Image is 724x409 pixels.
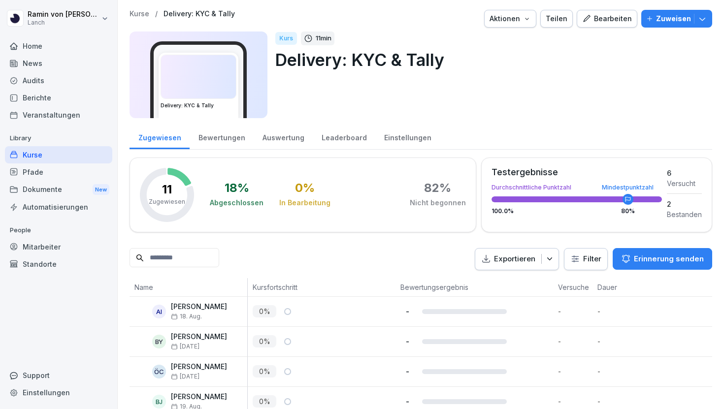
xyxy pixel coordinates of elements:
[597,306,642,316] p: -
[253,335,276,347] p: 0 %
[582,13,632,24] div: Bearbeiten
[540,10,573,28] button: Teilen
[130,10,149,18] a: Kurse
[275,32,297,45] div: Kurs
[171,343,199,350] span: [DATE]
[152,305,166,318] div: AI
[667,178,702,189] div: Versucht
[5,72,112,89] a: Audits
[130,124,190,149] a: Zugewiesen
[5,238,112,255] a: Mitarbeiter
[5,384,112,401] a: Einstellungen
[279,198,330,208] div: In Bearbeitung
[641,10,712,28] button: Zuweisen
[546,13,567,24] div: Teilen
[155,10,158,18] p: /
[597,336,642,346] p: -
[171,303,227,311] p: [PERSON_NAME]
[190,124,254,149] a: Bewertungen
[149,197,185,206] p: Zugewiesen
[492,185,662,190] div: Durchschnittliche Punktzahl
[171,313,202,320] span: 18. Aug.
[171,373,199,380] span: [DATE]
[558,366,592,377] p: -
[5,37,112,55] a: Home
[475,248,559,270] button: Exportieren
[28,10,99,19] p: Ramin von [PERSON_NAME]
[162,184,172,195] p: 11
[5,106,112,124] a: Veranstaltungen
[171,333,227,341] p: [PERSON_NAME]
[5,255,112,273] a: Standorte
[375,124,440,149] a: Einstellungen
[152,335,166,348] div: BY
[295,182,315,194] div: 0 %
[28,19,99,26] p: Lanch
[494,253,535,265] p: Exportieren
[558,306,592,316] p: -
[171,393,227,401] p: [PERSON_NAME]
[253,282,391,292] p: Kursfortschritt
[621,208,635,214] div: 80 %
[597,396,642,407] p: -
[171,363,227,371] p: [PERSON_NAME]
[161,102,236,109] h3: Delivery: KYC & Tally
[570,254,601,264] div: Filter
[410,198,466,208] div: Nicht begonnen
[667,199,702,209] div: 2
[492,208,662,214] div: 100.0 %
[424,182,451,194] div: 82 %
[210,198,263,208] div: Abgeschlossen
[254,124,313,149] a: Auswertung
[400,367,414,376] p: -
[490,13,531,24] div: Aktionen
[5,367,112,384] div: Support
[316,33,331,43] p: 11 min
[558,282,588,292] p: Versuche
[634,253,704,264] p: Erinnerung senden
[225,182,249,194] div: 18 %
[5,198,112,216] a: Automatisierungen
[597,366,642,377] p: -
[602,185,654,190] div: Mindestpunktzahl
[5,181,112,199] div: Dokumente
[164,10,235,18] a: Delivery: KYC & Tally
[564,249,607,270] button: Filter
[492,168,662,177] div: Testergebnisse
[558,396,592,407] p: -
[313,124,375,149] a: Leaderboard
[253,305,276,317] p: 0 %
[558,336,592,346] p: -
[5,146,112,163] a: Kurse
[667,168,702,178] div: 6
[152,365,166,378] div: ÖC
[656,13,691,24] p: Zuweisen
[400,397,414,406] p: -
[134,282,242,292] p: Name
[613,248,712,270] button: Erinnerung senden
[400,282,548,292] p: Bewertungsergebnis
[577,10,637,28] button: Bearbeiten
[597,282,637,292] p: Dauer
[5,130,112,146] p: Library
[5,163,112,181] a: Pfade
[5,55,112,72] a: News
[5,89,112,106] a: Berichte
[5,222,112,238] p: People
